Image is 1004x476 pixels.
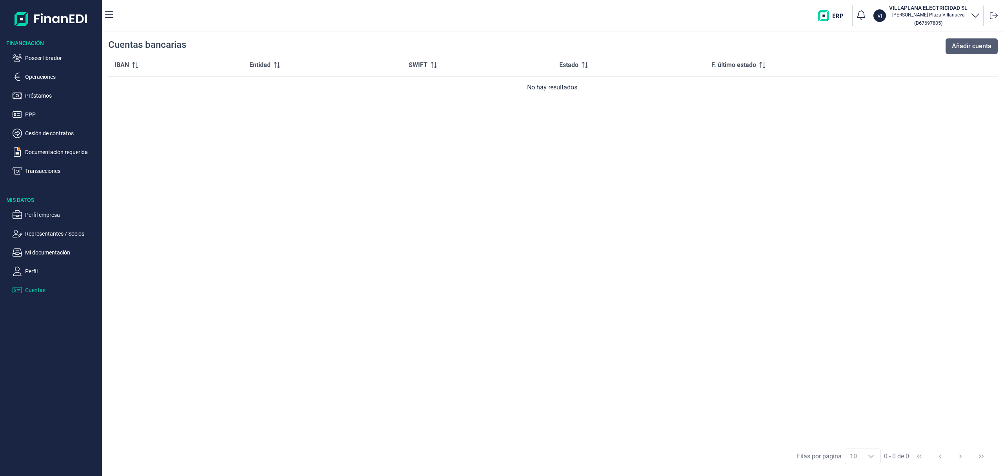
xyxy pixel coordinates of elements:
button: Previous Page [931,447,949,466]
span: SWIFT [409,60,427,70]
p: Transacciones [25,166,99,176]
button: Poseer librador [13,53,99,63]
img: Logo de aplicación [15,6,88,31]
button: Operaciones [13,72,99,82]
span: F. último estado [711,60,756,70]
button: Perfil [13,267,99,276]
p: Préstamos [25,91,99,100]
p: Cesión de contratos [25,129,99,138]
span: Entidad [249,60,271,70]
span: IBAN [115,60,129,70]
p: Documentación requerida [25,147,99,157]
button: Préstamos [13,91,99,100]
button: Añadir cuenta [946,38,998,54]
button: Mi documentación [13,248,99,257]
p: PPP [25,110,99,119]
button: Next Page [951,447,970,466]
p: Operaciones [25,72,99,82]
span: Estado [559,60,578,70]
button: First Page [910,447,929,466]
p: [PERSON_NAME] Plaza Villanueva [889,12,968,18]
img: erp [818,10,849,21]
small: Copiar cif [914,20,942,26]
button: Transacciones [13,166,99,176]
button: VIVILLAPLANA ELECTRICIDAD SL[PERSON_NAME] Plaza Villanueva(B67697805) [873,4,980,27]
button: Cesión de contratos [13,129,99,138]
div: Cuentas bancarias [108,38,186,54]
button: Cuentas [13,285,99,295]
div: No hay resultados. [115,83,991,92]
span: Añadir cuenta [952,42,991,51]
p: Mi documentación [25,248,99,257]
p: Representantes / Socios [25,229,99,238]
button: PPP [13,110,99,119]
button: Documentación requerida [13,147,99,157]
p: Poseer librador [25,53,99,63]
h3: VILLAPLANA ELECTRICIDAD SL [889,4,968,12]
div: Filas por página [797,452,842,461]
p: Perfil empresa [25,210,99,220]
button: Representantes / Socios [13,229,99,238]
span: 0 - 0 de 0 [884,453,909,460]
button: Last Page [972,447,991,466]
button: Perfil empresa [13,210,99,220]
p: VI [877,12,882,20]
p: Cuentas [25,285,99,295]
div: Choose [862,449,880,464]
p: Perfil [25,267,99,276]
